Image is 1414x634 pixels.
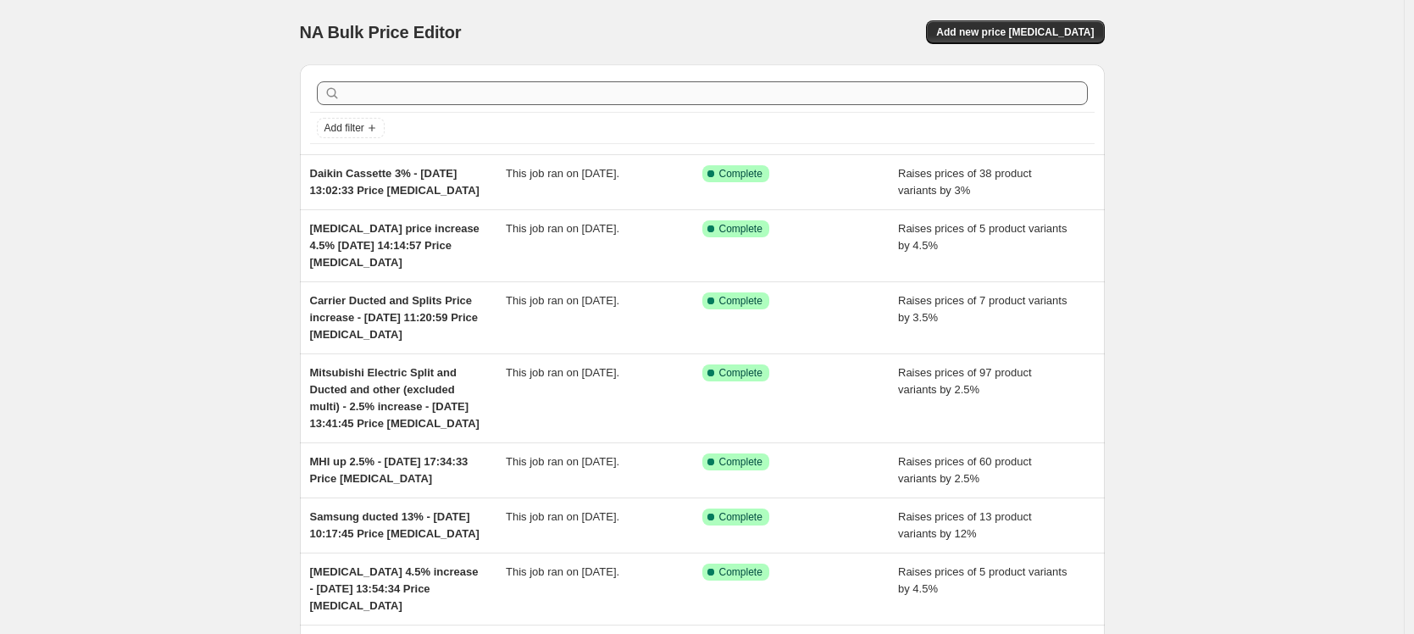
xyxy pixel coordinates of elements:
[719,294,762,308] span: Complete
[324,121,364,135] span: Add filter
[506,455,619,468] span: This job ran on [DATE].
[719,565,762,579] span: Complete
[310,366,480,430] span: Mitsubishi Electric Split and Ducted and other (excluded multi) - 2.5% increase - [DATE] 13:41:45...
[310,167,480,197] span: Daikin Cassette 3% - [DATE] 13:02:33 Price [MEDICAL_DATA]
[310,222,480,269] span: [MEDICAL_DATA] price increase 4.5% [DATE] 14:14:57 Price [MEDICAL_DATA]
[898,565,1067,595] span: Raises prices of 5 product variants by 4.5%
[719,366,762,380] span: Complete
[936,25,1094,39] span: Add new price [MEDICAL_DATA]
[898,294,1067,324] span: Raises prices of 7 product variants by 3.5%
[719,455,762,469] span: Complete
[506,366,619,379] span: This job ran on [DATE].
[310,510,480,540] span: Samsung ducted 13% - [DATE] 10:17:45 Price [MEDICAL_DATA]
[310,294,478,341] span: Carrier Ducted and Splits Price increase - [DATE] 11:20:59 Price [MEDICAL_DATA]
[506,510,619,523] span: This job ran on [DATE].
[719,167,762,181] span: Complete
[317,118,385,138] button: Add filter
[300,23,462,42] span: NA Bulk Price Editor
[898,455,1032,485] span: Raises prices of 60 product variants by 2.5%
[898,510,1032,540] span: Raises prices of 13 product variants by 12%
[506,167,619,180] span: This job ran on [DATE].
[310,565,479,612] span: [MEDICAL_DATA] 4.5% increase - [DATE] 13:54:34 Price [MEDICAL_DATA]
[719,222,762,236] span: Complete
[898,167,1032,197] span: Raises prices of 38 product variants by 3%
[898,222,1067,252] span: Raises prices of 5 product variants by 4.5%
[719,510,762,524] span: Complete
[506,565,619,578] span: This job ran on [DATE].
[898,366,1032,396] span: Raises prices of 97 product variants by 2.5%
[310,455,469,485] span: MHI up 2.5% - [DATE] 17:34:33 Price [MEDICAL_DATA]
[506,294,619,307] span: This job ran on [DATE].
[926,20,1104,44] button: Add new price [MEDICAL_DATA]
[506,222,619,235] span: This job ran on [DATE].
